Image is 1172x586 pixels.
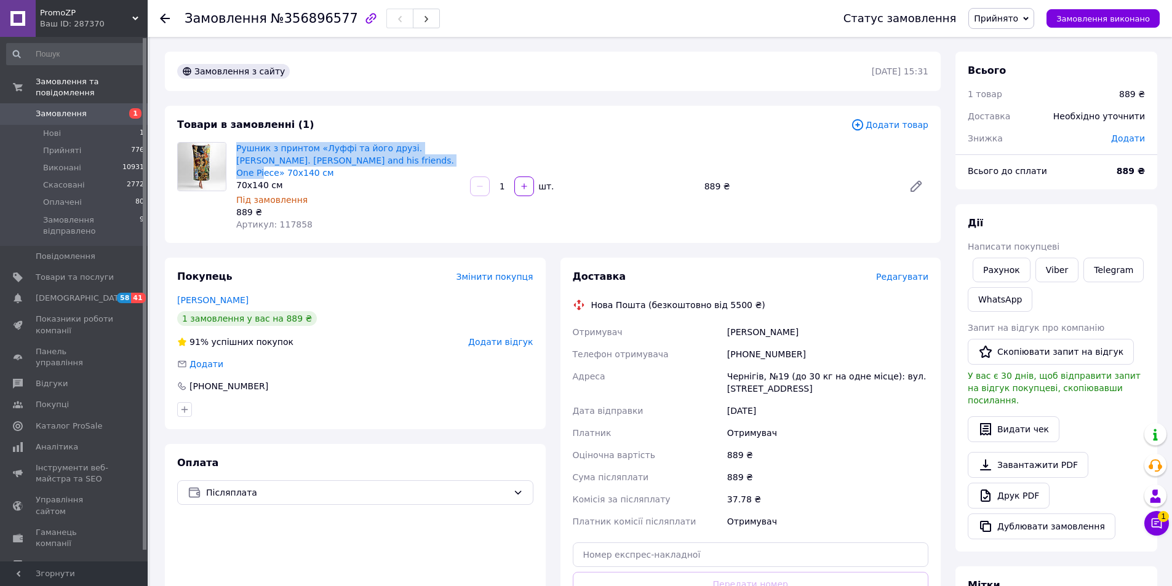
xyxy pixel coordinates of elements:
span: Всього до сплати [968,166,1047,176]
span: Редагувати [876,272,928,282]
span: 1 [140,128,144,139]
a: WhatsApp [968,287,1032,312]
div: Повернутися назад [160,12,170,25]
span: Післяплата [206,486,508,499]
div: Статус замовлення [843,12,957,25]
time: [DATE] 15:31 [872,66,928,76]
div: 889 ₴ [1119,88,1145,100]
span: Панель управління [36,346,114,368]
a: Завантажити PDF [968,452,1088,478]
span: 1 [1158,511,1169,522]
span: Додати товар [851,118,928,132]
span: 2772 [127,180,144,191]
span: Нові [43,128,61,139]
span: Покупець [177,271,233,282]
span: Платник [573,428,612,438]
div: 889 ₴ [700,178,899,195]
span: Додати [189,359,223,369]
div: Отримувач [725,510,931,533]
span: 1 товар [968,89,1002,99]
div: 1 замовлення у вас на 889 ₴ [177,311,317,326]
a: Telegram [1083,258,1144,282]
div: 70х140 см [236,179,460,191]
div: Чернігів, №19 (до 30 кг на одне місце): вул. [STREET_ADDRESS] [725,365,931,400]
input: Номер експрес-накладної [573,542,929,567]
span: Товари та послуги [36,272,114,283]
span: Запит на відгук про компанію [968,323,1104,333]
div: 889 ₴ [725,444,931,466]
span: Оплачені [43,197,82,208]
span: Комісія за післяплату [573,494,671,504]
span: Оплата [177,457,218,469]
div: Нова Пошта (безкоштовно від 5500 ₴) [588,299,768,311]
span: Дії [968,217,983,229]
div: Ваш ID: 287370 [40,18,148,30]
span: У вас є 30 днів, щоб відправити запит на відгук покупцеві, скопіювавши посилання. [968,371,1141,405]
span: Телефон отримувача [573,349,669,359]
input: Пошук [6,43,145,65]
span: Всього [968,65,1006,76]
span: 80 [135,197,144,208]
span: PromoZP [40,7,132,18]
span: Каталог ProSale [36,421,102,432]
button: Замовлення виконано [1046,9,1160,28]
span: Платник комісії післяплати [573,517,696,526]
span: 1 [129,108,142,119]
span: Маркет [36,559,67,570]
span: Відгуки [36,378,68,389]
span: 9 [140,215,144,237]
a: [PERSON_NAME] [177,295,249,305]
span: 10931 [122,162,144,173]
span: Замовлення [185,11,267,26]
span: Товари в замовленні (1) [177,119,314,130]
div: Необхідно уточнити [1046,103,1152,130]
span: Інструменти веб-майстра та SEO [36,462,114,485]
span: Показники роботи компанії [36,314,114,336]
span: №356896577 [271,11,358,26]
button: Чат з покупцем1 [1144,511,1169,536]
span: Артикул: 117858 [236,220,313,229]
button: Видати чек [968,416,1059,442]
a: Рушник з принтом «Луффі та його друзі. [PERSON_NAME]. [PERSON_NAME] and his friends. One Piece» 7... [236,143,454,178]
button: Дублювати замовлення [968,513,1115,539]
span: Управління сайтом [36,494,114,517]
button: Скопіювати запит на відгук [968,339,1134,365]
span: Прийнято [974,14,1018,23]
span: 41 [131,293,145,303]
div: шт. [535,180,555,192]
a: Друк PDF [968,483,1050,509]
span: Додати відгук [468,337,533,347]
span: Скасовані [43,180,85,191]
a: Редагувати [904,174,928,199]
span: Аналітика [36,441,78,453]
span: Отримувач [573,327,623,337]
div: 37.78 ₴ [725,488,931,510]
button: Рахунок [973,258,1030,282]
span: Оціночна вартість [573,450,655,460]
span: Доставка [573,271,626,282]
div: Замовлення з сайту [177,64,290,79]
div: [PHONE_NUMBER] [188,380,269,392]
a: Viber [1035,258,1078,282]
span: Замовлення [36,108,87,119]
span: Замовлення та повідомлення [36,76,148,98]
span: Гаманець компанії [36,527,114,549]
span: Покупці [36,399,69,410]
span: Знижка [968,133,1003,143]
span: Замовлення виконано [1056,14,1150,23]
span: Змінити покупця [456,272,533,282]
div: [PHONE_NUMBER] [725,343,931,365]
div: [PERSON_NAME] [725,321,931,343]
span: 58 [117,293,131,303]
span: [DEMOGRAPHIC_DATA] [36,293,127,304]
div: 889 ₴ [725,466,931,488]
span: Адреса [573,371,605,381]
span: Замовлення відправлено [43,215,140,237]
span: Повідомлення [36,251,95,262]
div: успішних покупок [177,336,293,348]
div: Отримувач [725,422,931,444]
span: 91% [189,337,209,347]
span: Доставка [968,111,1010,121]
span: Сума післяплати [573,472,649,482]
img: Рушник з принтом «Луффі та його друзі. Ван Піс. Luffy and his friends. One Piece» 70х140 см [178,143,226,191]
